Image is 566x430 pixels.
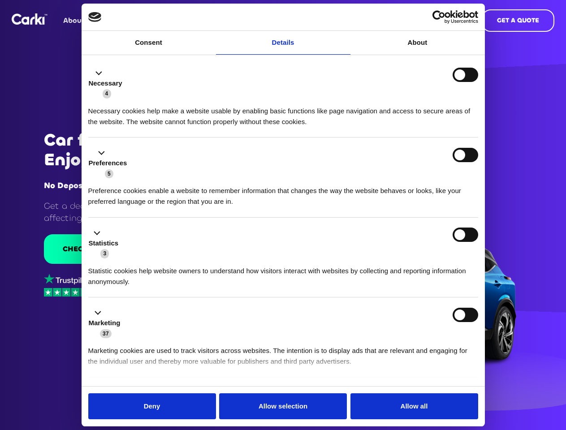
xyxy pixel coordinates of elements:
div: Preference cookies enable a website to remember information that changes the way the website beha... [88,179,478,207]
button: Preferences (5) [88,148,133,179]
span: 37 [100,329,112,338]
a: About us [58,3,100,38]
img: logo [88,12,102,22]
span: 4 [103,89,111,98]
img: trustpilot [44,274,89,285]
div: Marketing cookies are used to track visitors across websites. The intention is to display ads tha... [88,339,478,367]
label: Statistics [89,238,119,249]
a: Consent [82,31,216,55]
a: 0161 399 1798 [368,3,428,38]
a: home [12,13,48,25]
span: 3 [100,249,109,258]
strong: No Deposit Needed. [44,180,125,191]
div: CHECK MY ELIGIBILITY [63,244,147,254]
button: Deny [88,393,216,419]
button: Statistics (3) [88,228,124,259]
div: Necessary cookies help make a website usable by enabling basic functions like page navigation and... [88,99,478,127]
p: Get a decision in just 20 seconds* without affecting your credit score [44,200,245,224]
a: Help & Advice [100,3,160,38]
h1: Car finance sorted. Enjoy the ride! [44,130,245,170]
img: stars [44,288,89,297]
span: 5 [105,169,113,178]
button: Allow selection [219,393,347,419]
a: Blog [161,3,187,38]
a: CHECK MY ELIGIBILITY [44,234,165,264]
label: Preferences [89,158,127,168]
img: Logo [12,13,48,25]
label: Necessary [89,78,122,89]
strong: GET A QUOTE [497,16,539,25]
button: Allow all [350,393,478,419]
a: Usercentrics Cookiebot - opens in a new window [400,10,478,24]
button: Necessary (4) [88,68,128,99]
div: Statistic cookies help website owners to understand how visitors interact with websites by collec... [88,259,478,287]
a: Details [216,31,350,55]
label: Marketing [89,318,121,328]
a: About [350,31,485,55]
a: GET A QUOTE [482,9,554,32]
button: Marketing (37) [88,308,126,339]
